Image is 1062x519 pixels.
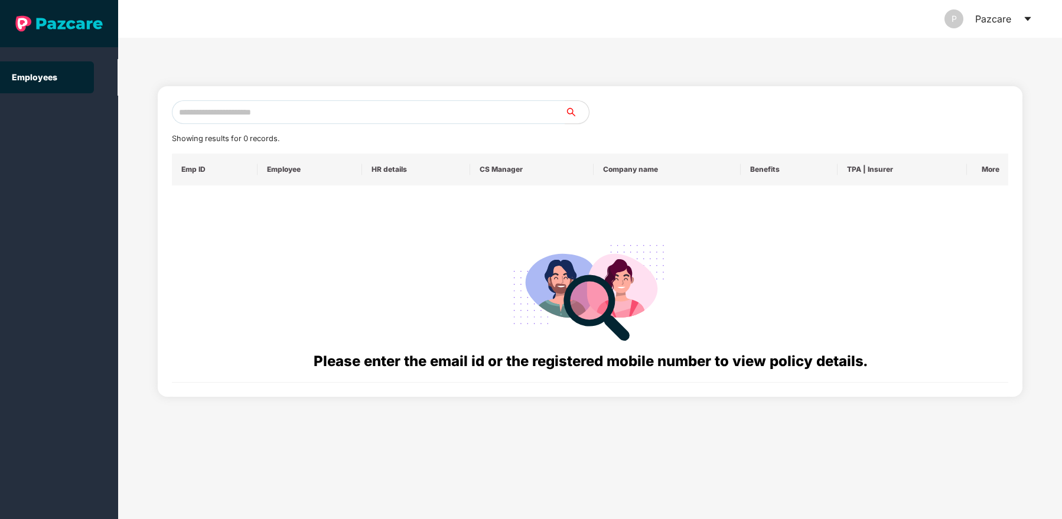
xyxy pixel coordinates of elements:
[967,154,1009,185] th: More
[362,154,470,185] th: HR details
[172,134,279,143] span: Showing results for 0 records.
[172,154,258,185] th: Emp ID
[838,154,967,185] th: TPA | Insurer
[314,352,867,370] span: Please enter the email id or the registered mobile number to view policy details.
[505,230,675,350] img: svg+xml;base64,PHN2ZyB4bWxucz0iaHR0cDovL3d3dy53My5vcmcvMjAwMC9zdmciIHdpZHRoPSIyODgiIGhlaWdodD0iMj...
[594,154,741,185] th: Company name
[1023,14,1032,24] span: caret-down
[952,9,957,28] span: P
[565,100,589,124] button: search
[258,154,362,185] th: Employee
[12,72,57,82] a: Employees
[741,154,837,185] th: Benefits
[565,107,589,117] span: search
[470,154,594,185] th: CS Manager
